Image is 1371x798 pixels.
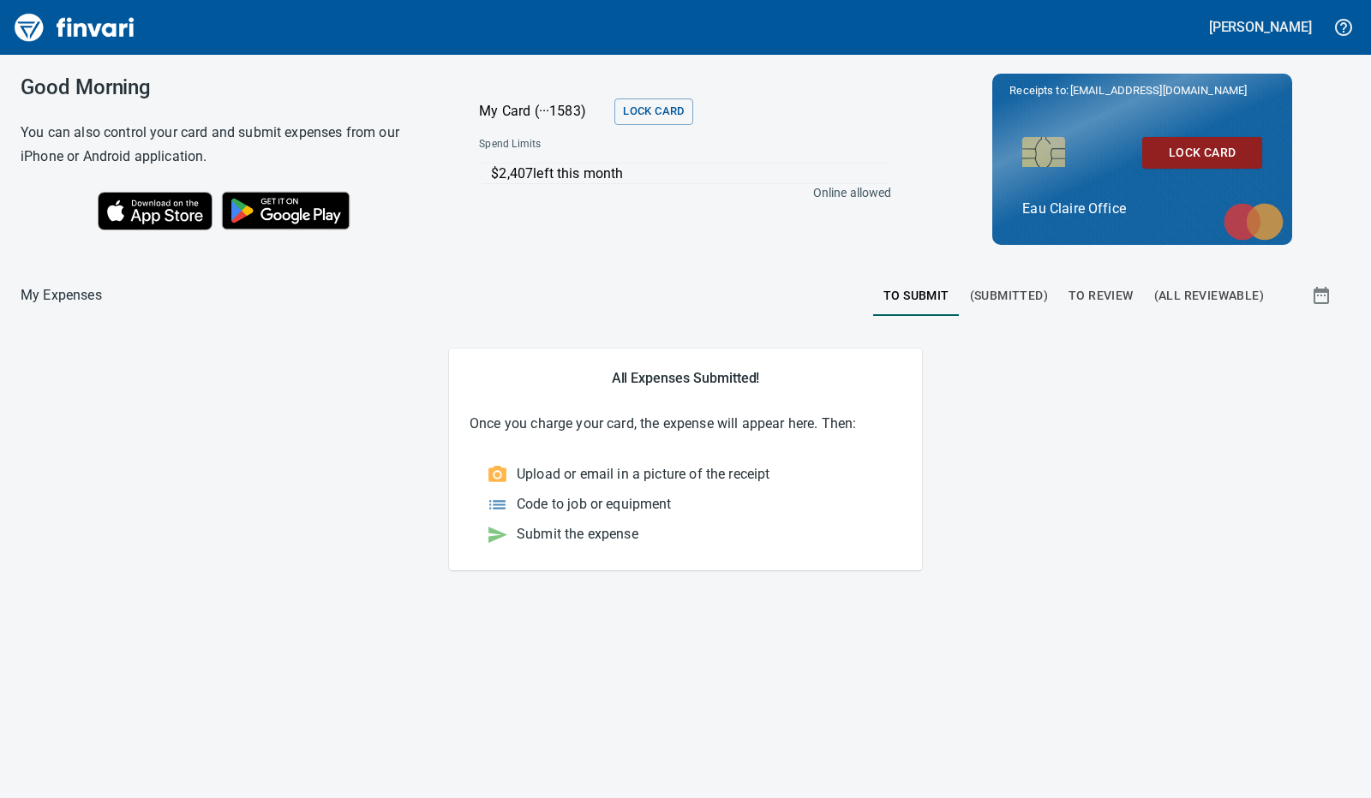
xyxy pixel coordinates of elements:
h5: [PERSON_NAME] [1209,18,1312,36]
p: Submit the expense [517,524,638,545]
span: [EMAIL_ADDRESS][DOMAIN_NAME] [1069,82,1248,98]
p: Eau Claire Office [1022,199,1262,219]
p: My Card (···1583) [479,101,608,122]
span: To Review [1069,285,1134,307]
nav: breadcrumb [21,285,102,306]
span: Spend Limits [479,136,715,153]
span: To Submit [883,285,949,307]
button: Lock Card [614,98,692,125]
h3: Good Morning [21,75,436,99]
p: Upload or email in a picture of the receipt [517,464,769,485]
button: [PERSON_NAME] [1205,14,1316,40]
button: Show transactions within a particular date range [1296,275,1350,316]
img: mastercard.svg [1215,194,1292,249]
p: Once you charge your card, the expense will appear here. Then: [470,414,901,434]
h6: You can also control your card and submit expenses from our iPhone or Android application. [21,121,436,169]
p: My Expenses [21,285,102,306]
span: (Submitted) [970,285,1048,307]
p: Receipts to: [1009,82,1275,99]
span: (All Reviewable) [1154,285,1264,307]
p: Online allowed [465,184,891,201]
h5: All Expenses Submitted! [470,369,901,387]
span: Lock Card [623,102,684,122]
p: Code to job or equipment [517,494,672,515]
img: Download on the App Store [98,192,213,230]
button: Lock Card [1142,137,1262,169]
img: Get it on Google Play [213,182,360,239]
img: Finvari [10,7,139,48]
span: Lock Card [1156,142,1248,164]
p: $2,407 left this month [491,164,887,184]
